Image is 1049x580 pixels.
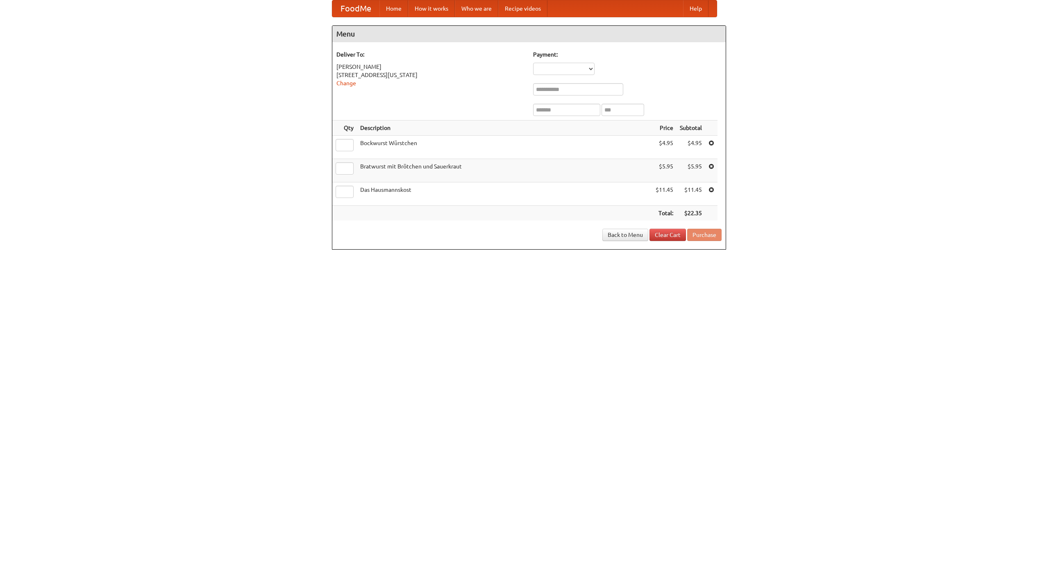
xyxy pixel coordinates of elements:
[677,121,705,136] th: Subtotal
[677,136,705,159] td: $4.95
[332,121,357,136] th: Qty
[498,0,547,17] a: Recipe videos
[677,182,705,206] td: $11.45
[677,206,705,221] th: $22.35
[332,0,379,17] a: FoodMe
[336,80,356,86] a: Change
[332,26,726,42] h4: Menu
[649,229,686,241] a: Clear Cart
[652,136,677,159] td: $4.95
[455,0,498,17] a: Who we are
[652,206,677,221] th: Total:
[357,159,652,182] td: Bratwurst mit Brötchen und Sauerkraut
[683,0,708,17] a: Help
[652,121,677,136] th: Price
[357,136,652,159] td: Bockwurst Würstchen
[357,121,652,136] th: Description
[652,159,677,182] td: $5.95
[533,50,722,59] h5: Payment:
[357,182,652,206] td: Das Hausmannskost
[379,0,408,17] a: Home
[408,0,455,17] a: How it works
[687,229,722,241] button: Purchase
[652,182,677,206] td: $11.45
[336,50,525,59] h5: Deliver To:
[336,63,525,71] div: [PERSON_NAME]
[336,71,525,79] div: [STREET_ADDRESS][US_STATE]
[677,159,705,182] td: $5.95
[602,229,648,241] a: Back to Menu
